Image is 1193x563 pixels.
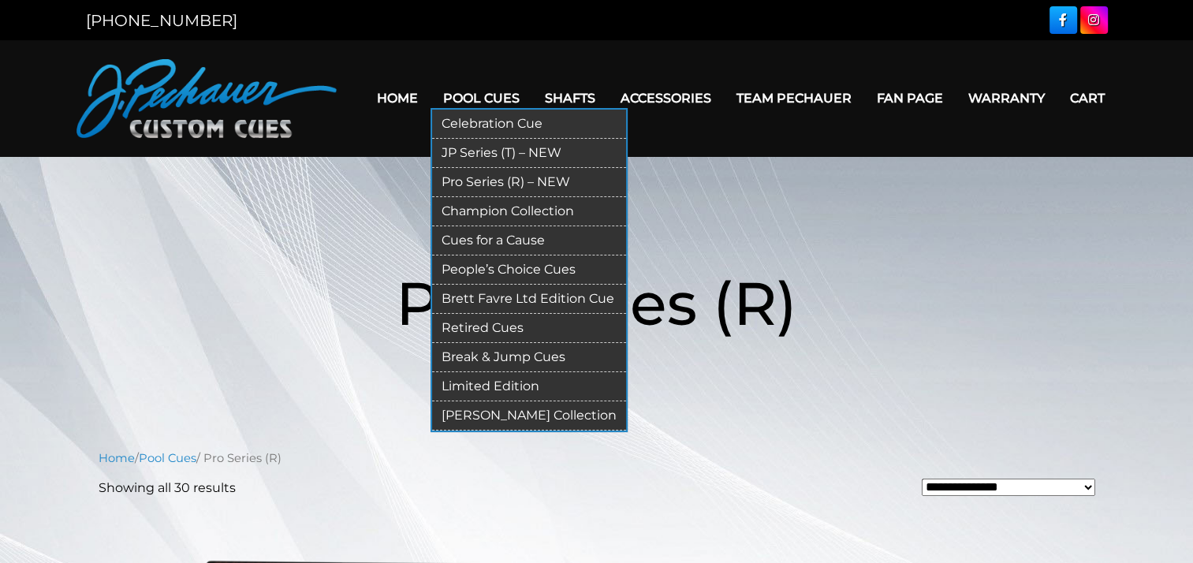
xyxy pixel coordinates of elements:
[76,59,337,138] img: Pechauer Custom Cues
[86,11,237,30] a: [PHONE_NUMBER]
[432,372,626,401] a: Limited Edition
[432,255,626,285] a: People’s Choice Cues
[532,78,608,118] a: Shafts
[432,139,626,168] a: JP Series (T) – NEW
[432,343,626,372] a: Break & Jump Cues
[922,479,1095,496] select: Shop order
[431,78,532,118] a: Pool Cues
[864,78,956,118] a: Fan Page
[432,197,626,226] a: Champion Collection
[608,78,724,118] a: Accessories
[99,451,135,465] a: Home
[396,267,797,340] span: Pro Series (R)
[432,168,626,197] a: Pro Series (R) – NEW
[99,449,1095,467] nav: Breadcrumb
[364,78,431,118] a: Home
[1057,78,1117,118] a: Cart
[139,451,196,465] a: Pool Cues
[432,401,626,431] a: [PERSON_NAME] Collection
[432,314,626,343] a: Retired Cues
[99,479,236,498] p: Showing all 30 results
[432,285,626,314] a: Brett Favre Ltd Edition Cue
[432,110,626,139] a: Celebration Cue
[956,78,1057,118] a: Warranty
[432,226,626,255] a: Cues for a Cause
[724,78,864,118] a: Team Pechauer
